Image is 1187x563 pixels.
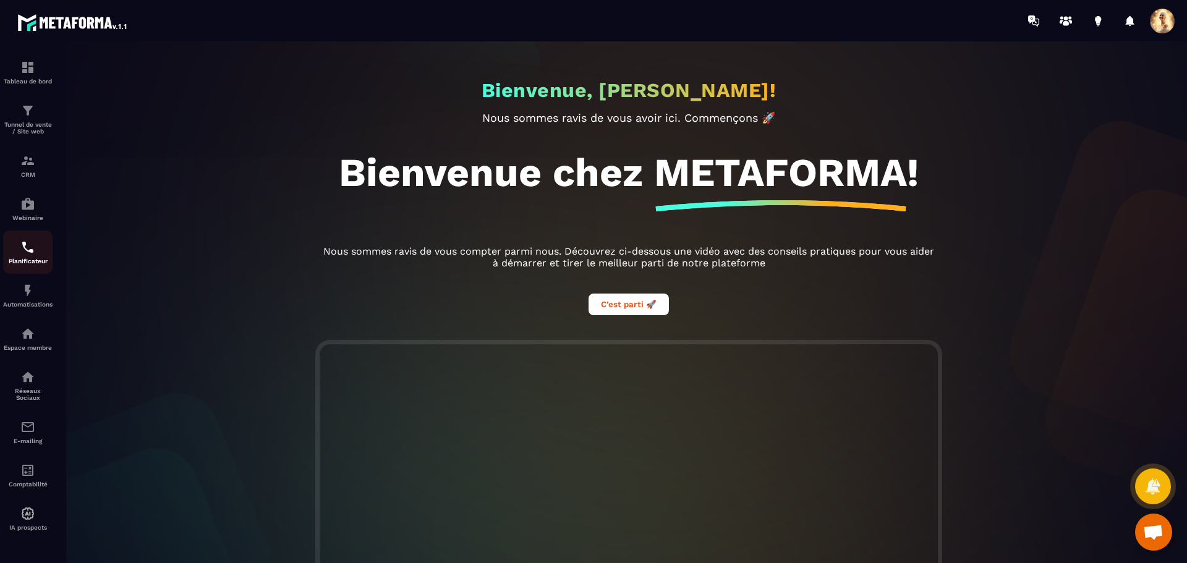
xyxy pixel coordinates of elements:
p: Nous sommes ravis de vous avoir ici. Commençons 🚀 [320,111,938,124]
a: formationformationTunnel de vente / Site web [3,94,53,144]
img: accountant [20,463,35,478]
a: automationsautomationsAutomatisations [3,274,53,317]
img: automations [20,506,35,521]
p: CRM [3,171,53,178]
img: automations [20,326,35,341]
img: formation [20,103,35,118]
img: logo [17,11,129,33]
a: automationsautomationsWebinaire [3,187,53,231]
a: formationformationTableau de bord [3,51,53,94]
img: scheduler [20,240,35,255]
a: schedulerschedulerPlanificateur [3,231,53,274]
img: formation [20,60,35,75]
a: Ouvrir le chat [1135,514,1172,551]
img: formation [20,153,35,168]
img: automations [20,197,35,211]
p: IA prospects [3,524,53,531]
a: formationformationCRM [3,144,53,187]
img: email [20,420,35,434]
h2: Bienvenue, [PERSON_NAME]! [482,78,776,102]
p: Tunnel de vente / Site web [3,121,53,135]
p: Planificateur [3,258,53,265]
p: Nous sommes ravis de vous compter parmi nous. Découvrez ci-dessous une vidéo avec des conseils pr... [320,245,938,269]
a: C’est parti 🚀 [589,298,669,310]
p: Comptabilité [3,481,53,488]
img: automations [20,283,35,298]
a: automationsautomationsEspace membre [3,317,53,360]
p: E-mailing [3,438,53,444]
a: social-networksocial-networkRéseaux Sociaux [3,360,53,410]
a: emailemailE-mailing [3,410,53,454]
p: Réseaux Sociaux [3,387,53,401]
img: social-network [20,370,35,384]
h1: Bienvenue chez METAFORMA! [339,149,919,196]
p: Webinaire [3,214,53,221]
p: Espace membre [3,344,53,351]
button: C’est parti 🚀 [589,294,669,315]
p: Automatisations [3,301,53,308]
a: accountantaccountantComptabilité [3,454,53,497]
p: Tableau de bord [3,78,53,85]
